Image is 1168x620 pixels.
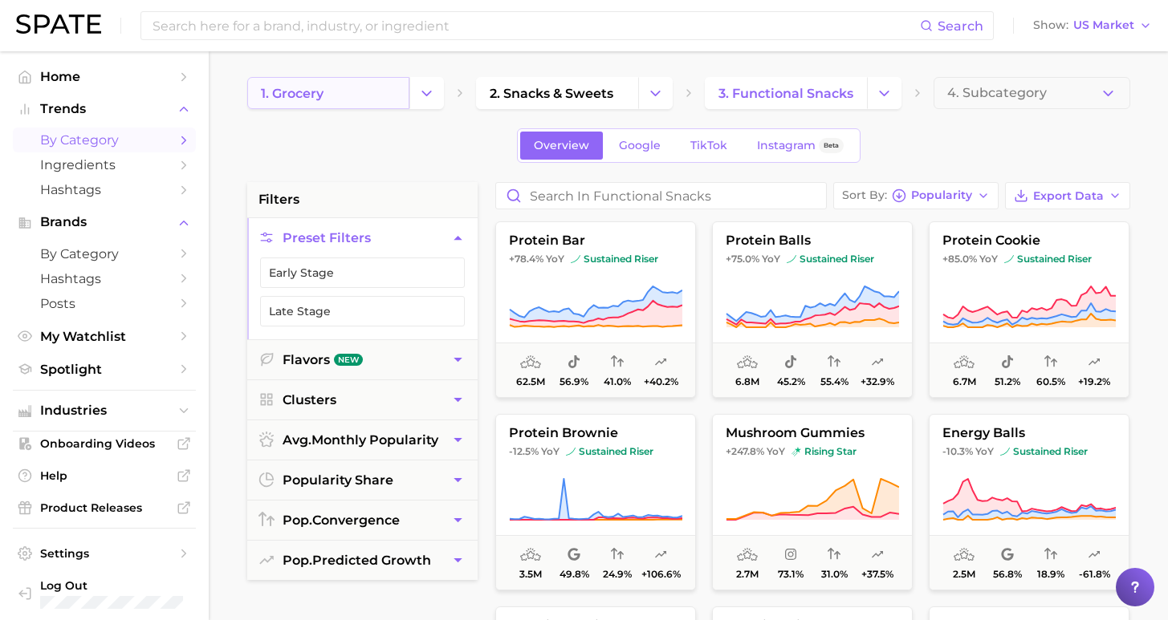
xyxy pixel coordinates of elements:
[911,191,972,200] span: Popularity
[737,545,758,565] span: average monthly popularity: Medium Popularity
[1004,254,1014,264] img: sustained riser
[1037,569,1064,580] span: 18.9%
[654,353,667,372] span: popularity predicted growth: Very Likely
[712,221,913,398] button: protein balls+75.0% YoYsustained risersustained riser6.8m45.2%55.4%+32.9%
[947,86,1047,100] span: 4. Subcategory
[638,77,673,109] button: Change Category
[1029,15,1156,36] button: ShowUS Market
[520,132,603,160] a: Overview
[40,403,169,418] span: Industries
[490,86,613,101] span: 2. snacks & sweets
[247,420,478,460] button: avg.monthly popularity
[743,132,857,160] a: InstagramBeta
[736,569,759,580] span: 2.7m
[40,436,169,451] span: Onboarding Videos
[619,139,661,152] span: Google
[1004,253,1092,265] span: sustained riser
[828,545,840,565] span: popularity convergence: Low Convergence
[509,253,543,265] span: +78.4%
[1073,21,1134,30] span: US Market
[559,569,588,580] span: 49.8%
[1044,353,1057,372] span: popularity convergence: High Convergence
[566,445,653,458] span: sustained riser
[541,445,560,458] span: YoY
[560,376,588,387] span: 56.9%
[1005,182,1130,209] button: Export Data
[13,324,196,349] a: My Watchlist
[516,376,545,387] span: 62.5m
[938,18,983,34] span: Search
[784,353,797,372] span: popularity share: TikTok
[737,353,758,372] span: average monthly popularity: High Popularity
[784,545,797,565] span: popularity share: Instagram
[571,254,580,264] img: sustained riser
[40,546,169,561] span: Settings
[283,513,312,528] abbr: popularity index
[40,296,169,311] span: Posts
[735,376,759,387] span: 6.8m
[409,77,444,109] button: Change Category
[495,221,696,398] button: protein bar+78.4% YoYsustained risersustained riser62.5m56.9%41.0%+40.2%
[871,353,884,372] span: popularity predicted growth: Very Likely
[757,139,816,152] span: Instagram
[334,354,363,366] span: New
[496,426,695,440] span: protein brownie
[1078,569,1109,580] span: -61.8%
[13,241,196,266] a: by Category
[611,353,624,372] span: popularity convergence: Medium Convergence
[13,432,196,456] a: Onboarding Videos
[929,414,1129,590] button: energy balls-10.3% YoYsustained risersustained riser2.5m56.8%18.9%-61.8%
[930,233,1129,248] span: protein cookie
[40,102,169,116] span: Trends
[13,266,196,291] a: Hashtags
[718,86,853,101] span: 3. functional snacks
[283,230,371,245] span: Preset Filters
[40,132,169,148] span: by Category
[833,182,999,209] button: Sort ByPopularity
[13,97,196,121] button: Trends
[151,12,920,39] input: Search here for a brand, industry, or ingredient
[13,541,196,565] a: Settings
[13,177,196,202] a: Hashtags
[571,253,658,265] span: sustained riser
[568,353,580,372] span: popularity share: TikTok
[13,399,196,423] button: Industries
[1088,545,1101,565] span: popularity predicted growth: Very Unlikely
[861,569,893,580] span: +37.5%
[40,271,169,286] span: Hashtags
[705,77,867,109] a: 3. functional snacks
[942,445,973,457] span: -10.3%
[604,376,631,387] span: 41.0%
[283,513,400,528] span: convergence
[820,376,848,387] span: 55.4%
[605,132,674,160] a: Google
[283,553,431,568] span: predicted growth
[787,253,874,265] span: sustained riser
[979,253,998,265] span: YoY
[820,569,847,580] span: 31.0%
[283,432,438,448] span: monthly popularity
[776,376,804,387] span: 45.2%
[787,254,796,264] img: sustained riser
[929,221,1129,398] button: protein cookie+85.0% YoYsustained risersustained riser6.7m51.2%60.5%+19.2%
[792,447,801,456] img: rising star
[828,353,840,372] span: popularity convergence: Medium Convergence
[40,468,169,483] span: Help
[1078,376,1110,387] span: +19.2%
[824,139,839,152] span: Beta
[247,500,478,540] button: pop.convergence
[247,218,478,257] button: Preset Filters
[1033,189,1104,203] span: Export Data
[842,191,887,200] span: Sort By
[871,545,884,565] span: popularity predicted growth: Likely
[677,132,741,160] a: TikTok
[40,362,169,377] span: Spotlight
[1001,545,1014,565] span: popularity share: Google
[520,353,541,372] span: average monthly popularity: Very High Popularity
[13,357,196,382] a: Spotlight
[975,445,994,458] span: YoY
[283,432,311,448] abbr: average
[952,376,975,387] span: 6.7m
[942,253,977,265] span: +85.0%
[260,257,465,288] button: Early Stage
